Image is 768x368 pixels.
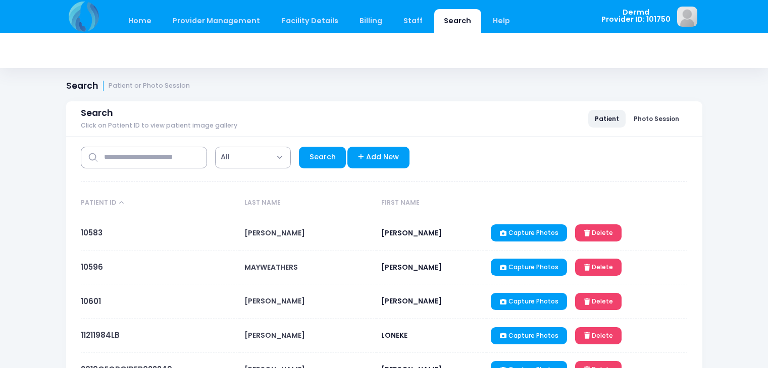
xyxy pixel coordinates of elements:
[119,9,162,33] a: Home
[394,9,433,33] a: Staff
[601,9,671,23] span: Dermd Provider ID: 101750
[381,330,407,340] span: LONEKE
[575,327,622,344] a: Delete
[81,330,120,340] a: 11211984LB
[588,110,626,127] a: Patient
[377,190,486,216] th: First Name: activate to sort column ascending
[244,330,305,340] span: [PERSON_NAME]
[272,9,348,33] a: Facility Details
[163,9,270,33] a: Provider Management
[575,259,622,276] a: Delete
[381,296,442,306] span: [PERSON_NAME]
[491,224,567,241] a: Capture Photos
[221,152,230,162] span: All
[215,147,291,168] span: All
[381,228,442,238] span: [PERSON_NAME]
[491,327,567,344] a: Capture Photos
[299,147,346,168] a: Search
[483,9,520,33] a: Help
[347,147,409,168] a: Add New
[491,293,567,310] a: Capture Photos
[81,296,101,306] a: 10601
[677,7,697,27] img: image
[240,190,377,216] th: Last Name: activate to sort column ascending
[349,9,392,33] a: Billing
[66,81,190,91] h1: Search
[575,224,622,241] a: Delete
[491,259,567,276] a: Capture Photos
[381,262,442,272] span: [PERSON_NAME]
[81,122,237,130] span: Click on Patient ID to view patient image gallery
[109,82,190,90] small: Patient or Photo Session
[81,262,103,272] a: 10596
[81,108,113,118] span: Search
[244,296,305,306] span: [PERSON_NAME]
[244,228,305,238] span: [PERSON_NAME]
[81,190,240,216] th: Patient ID: activate to sort column descending
[575,293,622,310] a: Delete
[434,9,481,33] a: Search
[81,227,103,238] a: 10583
[627,110,686,127] a: Photo Session
[244,262,298,272] span: MAYWEATHERS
